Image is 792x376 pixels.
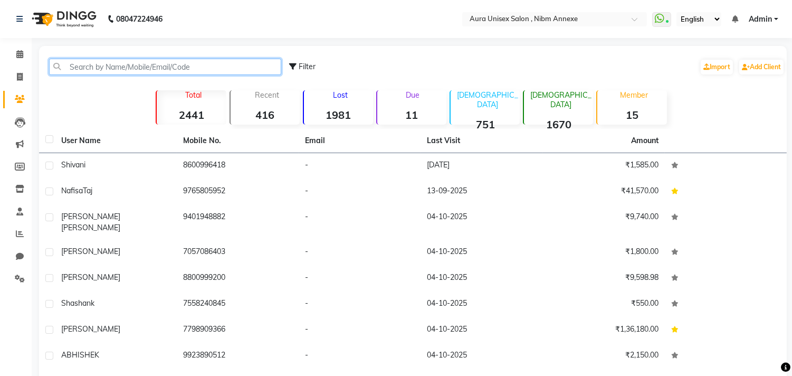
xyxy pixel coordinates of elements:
p: Due [379,90,446,100]
td: 9401948882 [177,205,299,240]
td: 04-10-2025 [421,266,542,292]
td: - [299,343,421,369]
strong: 1981 [304,108,373,121]
td: 8800999200 [177,266,299,292]
td: ₹1,36,180.00 [543,317,665,343]
td: 04-10-2025 [421,240,542,266]
a: Add Client [739,60,784,74]
td: 13-09-2025 [421,179,542,205]
td: 04-10-2025 [421,343,542,369]
strong: 416 [231,108,300,121]
td: 9765805952 [177,179,299,205]
p: Total [161,90,226,100]
span: [PERSON_NAME] [61,247,120,256]
span: Shivani [61,160,85,170]
td: 7057086403 [177,240,299,266]
td: 8600996418 [177,153,299,179]
span: [PERSON_NAME] [61,212,120,221]
th: Last Visit [421,129,542,153]
th: Email [299,129,421,153]
span: Filter [299,62,316,71]
strong: 2441 [157,108,226,121]
input: Search by Name/Mobile/Email/Code [49,59,281,75]
td: ₹550.00 [543,292,665,317]
span: ABHISHEK [61,350,99,360]
td: ₹2,150.00 [543,343,665,369]
p: [DEMOGRAPHIC_DATA] [528,90,593,109]
td: [DATE] [421,153,542,179]
span: Shashank [61,298,94,308]
td: - [299,317,421,343]
strong: 751 [451,118,520,131]
td: 9923890512 [177,343,299,369]
strong: 1670 [524,118,593,131]
span: [PERSON_NAME] [61,223,120,232]
span: [PERSON_NAME] [61,324,120,334]
td: - [299,266,421,292]
span: Nafisa [61,186,83,195]
span: Taj [83,186,92,195]
td: - [299,292,421,317]
td: ₹41,570.00 [543,179,665,205]
td: 04-10-2025 [421,317,542,343]
td: ₹1,585.00 [543,153,665,179]
td: 04-10-2025 [421,292,542,317]
th: User Name [55,129,177,153]
td: 7558240845 [177,292,299,317]
span: [PERSON_NAME] [61,272,120,282]
strong: 11 [377,108,446,121]
strong: 15 [597,108,666,121]
td: ₹9,740.00 [543,205,665,240]
td: ₹1,800.00 [543,240,665,266]
img: logo [27,4,99,34]
span: Admin [749,14,772,25]
td: - [299,205,421,240]
td: 7798909366 [177,317,299,343]
td: 04-10-2025 [421,205,542,240]
p: [DEMOGRAPHIC_DATA] [455,90,520,109]
p: Lost [308,90,373,100]
td: ₹9,598.98 [543,266,665,292]
th: Mobile No. [177,129,299,153]
p: Recent [235,90,300,100]
td: - [299,240,421,266]
a: Import [701,60,733,74]
th: Amount [625,129,665,153]
td: - [299,153,421,179]
td: - [299,179,421,205]
b: 08047224946 [116,4,163,34]
p: Member [602,90,666,100]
